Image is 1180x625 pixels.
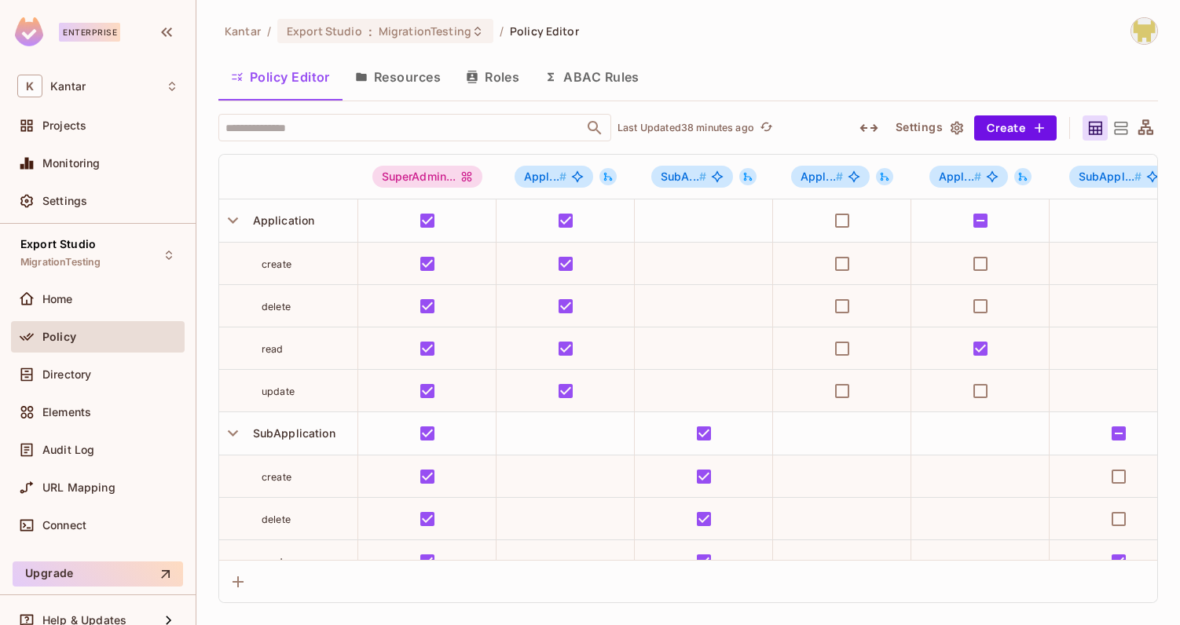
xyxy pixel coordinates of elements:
[791,166,870,188] span: Application#AdminViewer
[262,343,284,355] span: read
[974,170,981,183] span: #
[42,331,76,343] span: Policy
[262,471,291,483] span: create
[343,57,453,97] button: Resources
[532,57,652,97] button: ABAC Rules
[379,24,471,38] span: MigrationTesting
[836,170,843,183] span: #
[15,17,43,46] img: SReyMgAAAABJRU5ErkJggg==
[1079,170,1142,183] span: SubAppl...
[262,301,291,312] span: delete
[262,258,291,270] span: create
[42,195,87,207] span: Settings
[372,166,483,188] div: SuperAdmin...
[939,170,981,183] span: Appl...
[453,57,532,97] button: Roles
[59,23,120,42] div: Enterprise
[515,166,593,188] span: Application#AdminUser
[372,166,483,188] span: SuperAdminUser
[262,514,291,525] span: delete
[524,170,566,183] span: Appl...
[13,561,183,587] button: Upgrade
[42,444,94,456] span: Audit Log
[559,170,566,183] span: #
[974,115,1057,141] button: Create
[247,214,315,227] span: Application
[500,24,504,38] li: /
[510,24,579,38] span: Policy Editor
[1069,166,1169,188] span: SubApplication#StandardUser
[651,166,733,188] span: SubApplication#AdminUser
[889,115,968,141] button: Settings
[1131,18,1157,44] img: Girishankar.VP@kantar.com
[801,170,843,183] span: Appl...
[42,481,115,494] span: URL Mapping
[661,170,706,183] span: SubA...
[262,556,284,568] span: read
[617,122,754,134] p: Last Updated 38 minutes ago
[757,119,776,137] button: refresh
[42,119,86,132] span: Projects
[1134,170,1142,183] span: #
[17,75,42,97] span: K
[20,256,101,269] span: MigrationTesting
[42,368,91,381] span: Directory
[368,25,373,38] span: :
[760,120,773,136] span: refresh
[218,57,343,97] button: Policy Editor
[247,426,335,440] span: SubApplication
[287,24,362,38] span: Export Studio
[225,24,261,38] span: the active workspace
[42,157,101,170] span: Monitoring
[929,166,1008,188] span: Application#StandardUser
[699,170,706,183] span: #
[50,80,86,93] span: Workspace: Kantar
[20,238,96,250] span: Export Studio
[42,519,86,532] span: Connect
[262,386,295,397] span: update
[584,117,606,139] button: Open
[754,119,776,137] span: Click to refresh data
[42,406,91,418] span: Elements
[42,293,73,305] span: Home
[267,24,271,38] li: /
